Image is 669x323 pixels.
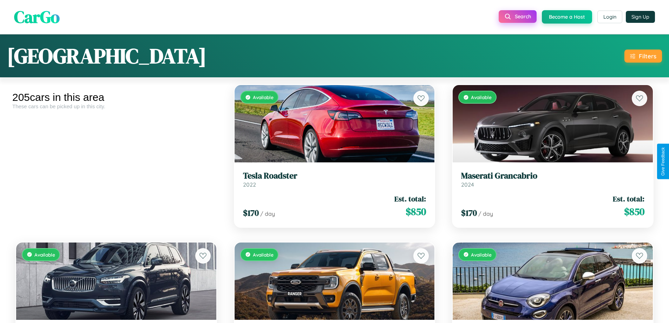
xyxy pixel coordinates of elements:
[14,5,60,28] span: CarGo
[499,10,537,23] button: Search
[12,91,220,103] div: 205 cars in this area
[661,147,665,176] div: Give Feedback
[461,181,474,188] span: 2024
[253,94,274,100] span: Available
[624,205,644,219] span: $ 850
[624,50,662,63] button: Filters
[406,205,426,219] span: $ 850
[461,171,644,188] a: Maserati Grancabrio2024
[34,252,55,258] span: Available
[471,252,492,258] span: Available
[478,210,493,217] span: / day
[260,210,275,217] span: / day
[243,171,426,188] a: Tesla Roadster2022
[243,207,259,219] span: $ 170
[542,10,592,24] button: Become a Host
[253,252,274,258] span: Available
[461,171,644,181] h3: Maserati Grancabrio
[461,207,477,219] span: $ 170
[515,13,531,20] span: Search
[243,181,256,188] span: 2022
[613,194,644,204] span: Est. total:
[7,41,206,70] h1: [GEOGRAPHIC_DATA]
[639,52,656,60] div: Filters
[626,11,655,23] button: Sign Up
[12,103,220,109] div: These cars can be picked up in this city.
[394,194,426,204] span: Est. total:
[243,171,426,181] h3: Tesla Roadster
[471,94,492,100] span: Available
[597,11,622,23] button: Login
